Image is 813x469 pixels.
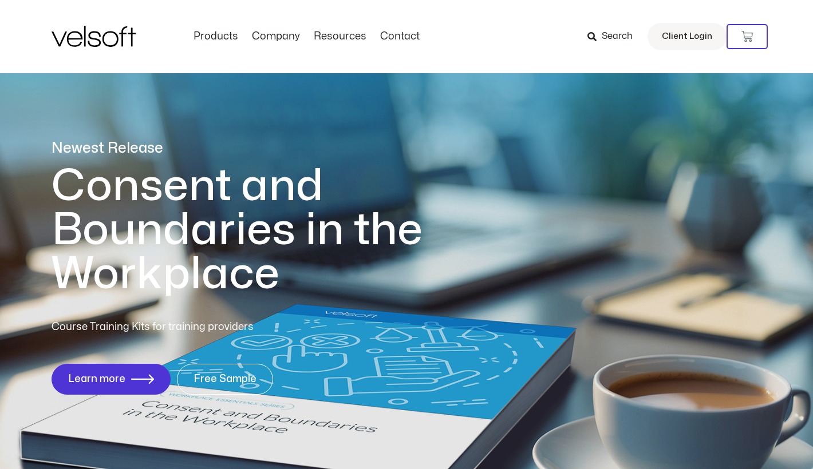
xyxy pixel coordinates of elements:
[194,373,256,385] span: Free Sample
[177,364,273,395] a: Free Sample
[373,30,427,43] a: ContactMenu Toggle
[52,138,469,158] p: Newest Release
[52,364,171,395] a: Learn more
[662,29,712,44] span: Client Login
[187,30,245,43] a: ProductsMenu Toggle
[587,27,641,46] a: Search
[307,30,373,43] a: ResourcesMenu Toggle
[245,30,307,43] a: CompanyMenu Toggle
[602,29,633,44] span: Search
[648,23,727,50] a: Client Login
[68,373,125,385] span: Learn more
[52,26,136,47] img: Velsoft Training Materials
[52,164,469,296] h1: Consent and Boundaries in the Workplace
[52,319,337,335] p: Course Training Kits for training providers
[187,30,427,43] nav: Menu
